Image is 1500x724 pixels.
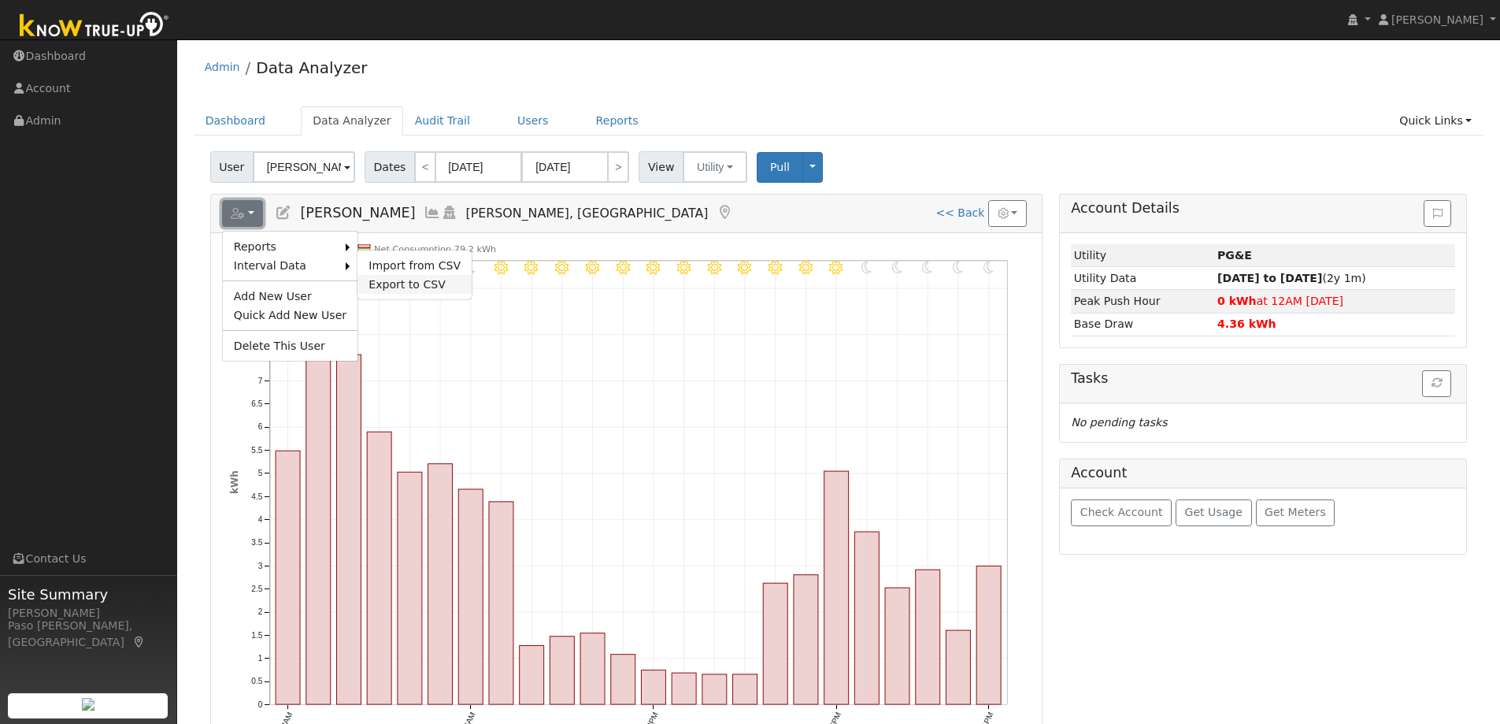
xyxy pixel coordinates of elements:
button: Get Usage [1176,499,1252,526]
a: Audit Trail [403,106,482,136]
rect: onclick="" [611,655,635,704]
i: 8AM - MostlyClear [524,261,538,274]
div: [PERSON_NAME] [8,605,169,622]
button: Utility [683,151,747,183]
h5: Account [1071,465,1127,481]
td: at 12AM [DATE] [1215,290,1456,313]
a: Data Analyzer [256,58,367,77]
strong: ID: 17275805, authorized: 09/11/25 [1217,249,1252,262]
i: 6AM - Clear [465,261,476,274]
text: 2.5 [251,585,262,593]
text: kWh [229,470,240,494]
a: < [414,151,436,183]
text: 0.5 [251,678,262,686]
i: 8PM - Clear [892,261,903,274]
i: 10AM - Clear [586,261,599,274]
text: Net Consumption 79.2 kWh [374,244,496,254]
i: 11AM - Clear [616,261,629,274]
td: Peak Push Hour [1071,290,1214,313]
rect: onclick="" [398,473,422,705]
text: 1.5 [251,631,262,640]
text: 6.5 [251,399,262,408]
td: Utility Data [1071,267,1214,290]
i: 9PM - Clear [922,261,933,274]
rect: onclick="" [794,575,818,704]
span: View [639,151,683,183]
text: 4.5 [251,492,262,501]
rect: onclick="" [763,584,787,705]
i: No pending tasks [1071,416,1167,429]
text: 5.5 [251,446,262,455]
td: Utility [1071,244,1214,267]
text: 7.5 [251,354,262,362]
a: Export to CSV [357,275,472,294]
a: Interval Data [223,256,346,275]
span: [PERSON_NAME], [GEOGRAPHIC_DATA] [466,206,709,221]
rect: onclick="" [520,646,544,705]
span: Get Usage [1185,506,1243,518]
a: Delete This User [223,336,357,355]
span: Dates [365,151,415,183]
h5: Tasks [1071,370,1455,387]
rect: onclick="" [946,630,970,704]
i: 10PM - Clear [953,261,964,274]
span: User [210,151,254,183]
i: 5PM - Clear [799,261,813,274]
a: Import from CSV [357,256,472,275]
text: 5 [257,469,262,477]
i: 7AM - Clear [494,261,508,274]
div: Paso [PERSON_NAME], [GEOGRAPHIC_DATA] [8,618,169,651]
a: << Back [935,206,984,219]
rect: onclick="" [367,432,391,704]
a: Data Analyzer [301,106,403,136]
a: Quick Add New User [223,306,357,325]
span: Pull [770,161,790,173]
a: Dashboard [194,106,278,136]
rect: onclick="" [885,588,909,704]
text: 6 [257,423,262,432]
span: [PERSON_NAME] [300,205,415,221]
rect: onclick="" [702,674,727,704]
rect: onclick="" [641,670,665,704]
input: Select a User [253,151,355,183]
span: Check Account [1080,506,1163,518]
text: 7 [257,377,262,385]
i: 2PM - Clear [708,261,721,274]
a: > [607,151,629,183]
a: Map [716,205,733,221]
span: [PERSON_NAME] [1391,13,1483,26]
span: Get Meters [1265,506,1326,518]
rect: onclick="" [489,502,513,704]
rect: onclick="" [550,637,574,704]
td: Base Draw [1071,313,1214,336]
button: Refresh [1422,370,1451,397]
span: Site Summary [8,584,169,605]
a: Map [132,636,146,648]
text: 3.5 [251,539,262,548]
i: 7PM - Clear [861,261,872,274]
i: 3PM - Clear [738,261,751,274]
a: Admin [205,61,240,73]
i: 9AM - MostlyClear [555,261,569,274]
h5: Account Details [1071,200,1455,217]
button: Pull [757,152,803,183]
span: (2y 1m) [1217,272,1366,284]
a: Multi-Series Graph [424,205,441,221]
text: 1 [257,654,262,663]
button: Check Account [1071,499,1172,526]
a: Quick Links [1387,106,1483,136]
rect: onclick="" [428,464,452,704]
i: 6PM - Clear [829,261,843,274]
button: Get Meters [1256,499,1335,526]
text: 4 [257,515,262,524]
rect: onclick="" [672,673,696,704]
rect: onclick="" [732,674,757,704]
a: Login As (last Never) [441,205,458,221]
i: 11PM - Clear [983,261,994,274]
img: retrieve [82,698,94,711]
button: Issue History [1424,200,1451,227]
strong: 4.36 kWh [1217,317,1276,330]
i: 1PM - Clear [677,261,691,274]
text: 3 [257,562,262,570]
rect: onclick="" [854,532,879,704]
